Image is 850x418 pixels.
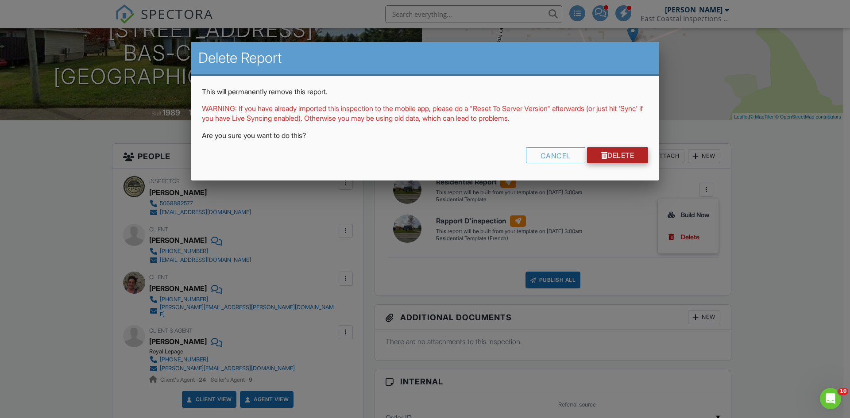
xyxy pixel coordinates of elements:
a: Delete [587,147,649,163]
p: This will permanently remove this report. [202,87,648,96]
span: 10 [838,388,848,395]
div: Cancel [526,147,585,163]
h2: Delete Report [198,49,652,67]
p: Are you sure you want to do this? [202,130,648,140]
iframe: Intercom live chat [820,388,841,409]
p: WARNING: If you have already imported this inspection to the mobile app, please do a "Reset To Se... [202,104,648,123]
